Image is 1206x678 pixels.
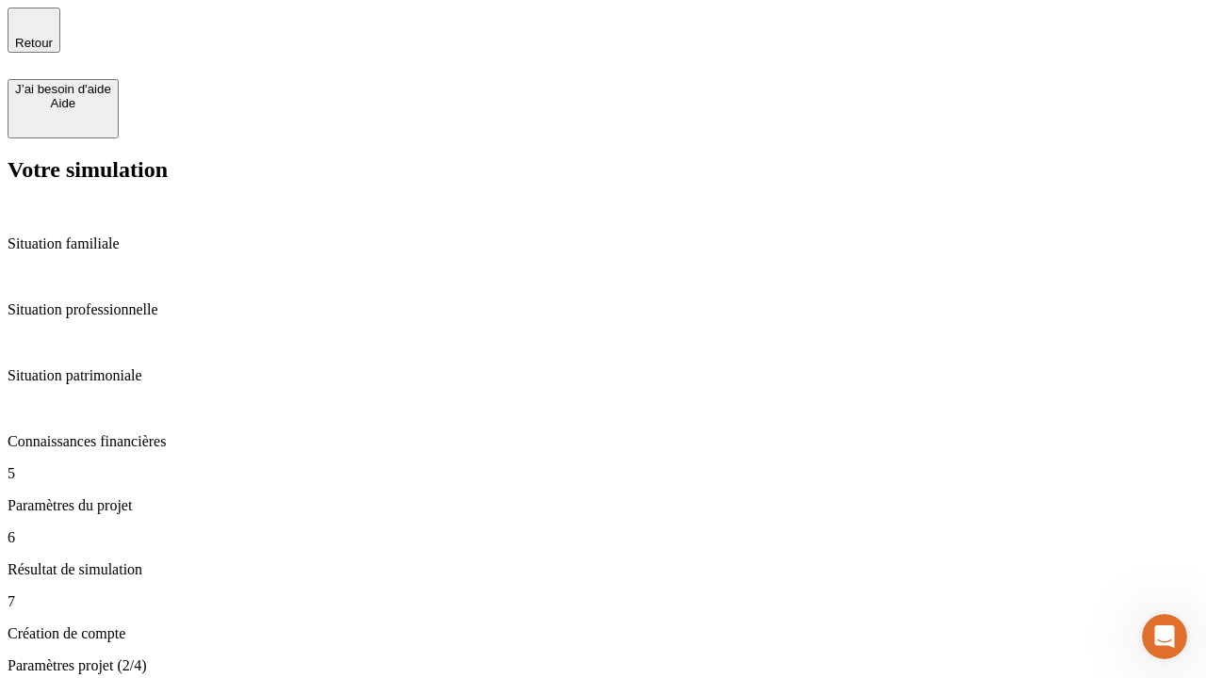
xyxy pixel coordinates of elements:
p: Situation familiale [8,235,1198,252]
p: Création de compte [8,625,1198,642]
p: Connaissances financières [8,433,1198,450]
button: Retour [8,8,60,53]
div: Aide [15,96,111,110]
p: Situation professionnelle [8,301,1198,318]
iframe: Intercom live chat [1142,614,1187,659]
div: J’ai besoin d'aide [15,82,111,96]
p: Résultat de simulation [8,561,1198,578]
p: Paramètres projet (2/4) [8,657,1198,674]
p: Situation patrimoniale [8,367,1198,384]
p: Paramètres du projet [8,497,1198,514]
h2: Votre simulation [8,157,1198,183]
button: J’ai besoin d'aideAide [8,79,119,138]
p: 6 [8,529,1198,546]
span: Retour [15,36,53,50]
p: 7 [8,593,1198,610]
p: 5 [8,465,1198,482]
